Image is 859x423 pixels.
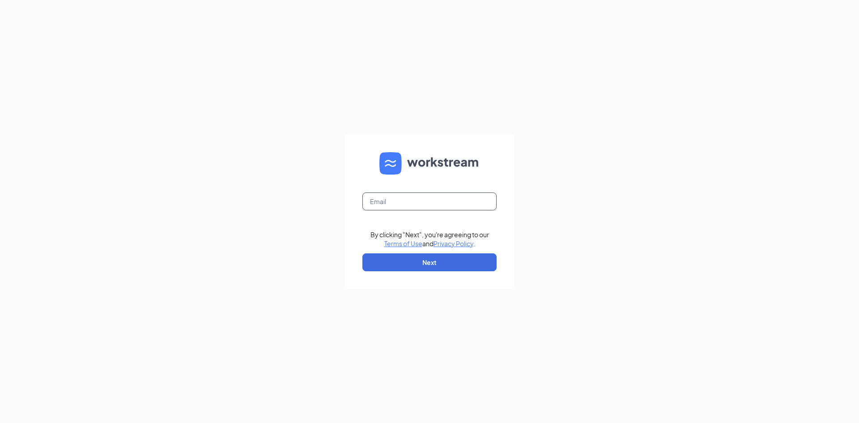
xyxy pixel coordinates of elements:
[362,192,497,210] input: Email
[434,239,473,248] a: Privacy Policy
[379,152,480,175] img: WS logo and Workstream text
[362,253,497,271] button: Next
[370,230,489,248] div: By clicking "Next", you're agreeing to our and .
[384,239,422,248] a: Terms of Use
